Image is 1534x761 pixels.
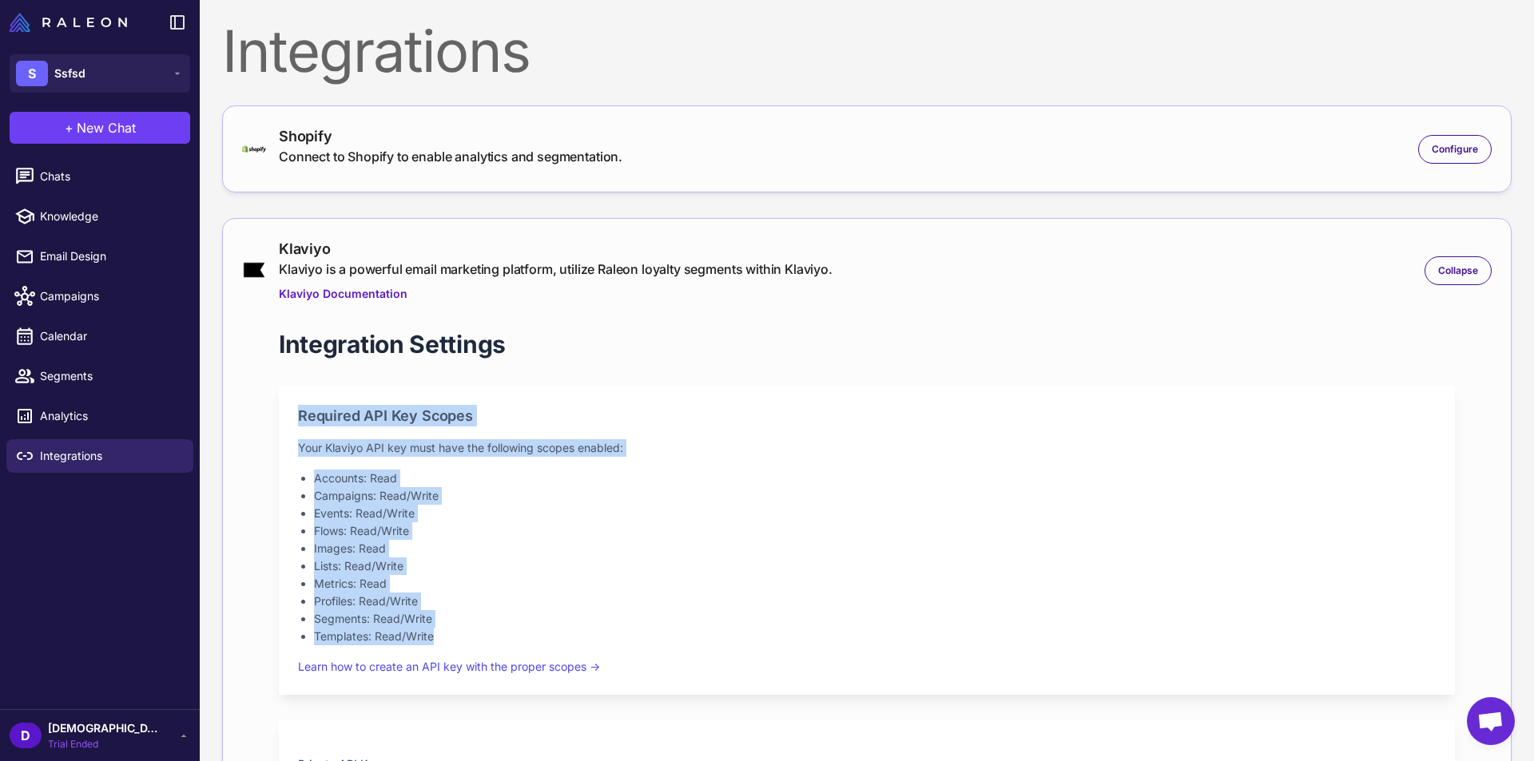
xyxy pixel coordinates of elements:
[1438,264,1478,278] span: Collapse
[279,328,506,360] h1: Integration Settings
[1467,697,1515,745] div: Open chat
[10,54,190,93] button: SSsfsd
[6,160,193,193] a: Chats
[1432,142,1478,157] span: Configure
[242,261,266,279] img: klaviyo.png
[279,285,833,303] a: Klaviyo Documentation
[77,118,136,137] span: New Chat
[6,240,193,273] a: Email Design
[314,505,1436,522] li: Events: Read/Write
[40,407,181,425] span: Analytics
[314,470,1436,487] li: Accounts: Read
[40,168,181,185] span: Chats
[298,439,1436,457] p: Your Klaviyo API key must have the following scopes enabled:
[6,200,193,233] a: Knowledge
[40,287,181,305] span: Campaigns
[6,279,193,313] a: Campaigns
[48,719,160,737] span: [DEMOGRAPHIC_DATA]
[222,22,1512,80] div: Integrations
[40,248,181,265] span: Email Design
[10,112,190,144] button: +New Chat
[40,447,181,465] span: Integrations
[298,660,600,673] a: Learn how to create an API key with the proper scopes →
[314,610,1436,628] li: Segments: Read/Write
[6,319,193,353] a: Calendar
[279,125,622,147] div: Shopify
[10,723,42,748] div: D
[40,327,181,345] span: Calendar
[314,593,1436,610] li: Profiles: Read/Write
[65,118,74,137] span: +
[54,65,85,82] span: Ssfsd
[6,399,193,433] a: Analytics
[6,439,193,473] a: Integrations
[314,522,1436,540] li: Flows: Read/Write
[10,13,127,32] img: Raleon Logo
[40,367,181,385] span: Segments
[40,208,181,225] span: Knowledge
[6,359,193,393] a: Segments
[10,13,133,32] a: Raleon Logo
[279,238,833,260] div: Klaviyo
[48,737,160,751] span: Trial Ended
[242,145,266,153] img: shopify-logo-primary-logo-456baa801ee66a0a435671082365958316831c9960c480451dd0330bcdae304f.svg
[298,405,1436,426] h2: Required API Key Scopes
[314,628,1436,645] li: Templates: Read/Write
[314,487,1436,505] li: Campaigns: Read/Write
[314,540,1436,557] li: Images: Read
[314,557,1436,575] li: Lists: Read/Write
[16,61,48,86] div: S
[314,575,1436,593] li: Metrics: Read
[279,147,622,166] div: Connect to Shopify to enable analytics and segmentation.
[279,260,833,279] div: Klaviyo is a powerful email marketing platform, utilize Raleon loyalty segments within Klaviyo.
